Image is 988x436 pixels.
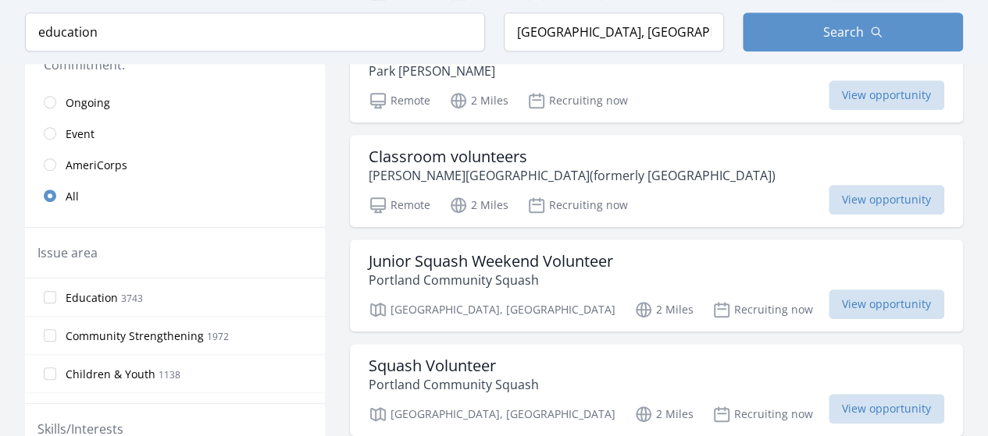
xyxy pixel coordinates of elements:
p: [PERSON_NAME][GEOGRAPHIC_DATA](formerly [GEOGRAPHIC_DATA]) [369,166,776,185]
input: Education 3743 [44,291,56,303]
span: Event [66,126,95,142]
span: View opportunity [829,394,944,424]
a: Squash Volunteer Portland Community Squash [GEOGRAPHIC_DATA], [GEOGRAPHIC_DATA] 2 Miles Recruitin... [350,344,963,436]
h3: Junior Squash Weekend Volunteer [369,252,613,271]
button: Search [743,12,963,51]
p: Portland Community Squash [369,375,539,394]
span: Education [66,290,118,306]
span: View opportunity [829,289,944,319]
p: Portland Community Squash [369,271,613,289]
span: Community Strengthening [66,328,204,344]
input: Children & Youth 1138 [44,367,56,380]
p: Recruiting now [527,196,628,214]
p: Remote [369,91,430,110]
span: Children & Youth [66,367,155,382]
h3: Classroom volunteers [369,147,776,166]
p: Recruiting now [712,405,813,424]
p: 2 Miles [634,405,694,424]
legend: Issue area [37,243,98,262]
a: Event [25,118,325,149]
a: Classroom volunteers [PERSON_NAME][GEOGRAPHIC_DATA](formerly [GEOGRAPHIC_DATA]) Remote 2 Miles Re... [350,135,963,227]
p: Recruiting now [527,91,628,110]
a: Art Program Leader/Teacher Park [PERSON_NAME] Remote 2 Miles Recruiting now View opportunity [350,30,963,122]
input: Community Strengthening 1972 [44,329,56,342]
span: AmeriCorps [66,158,127,173]
h3: Squash Volunteer [369,356,539,375]
p: [GEOGRAPHIC_DATA], [GEOGRAPHIC_DATA] [369,405,615,424]
span: 1972 [207,330,229,343]
p: Recruiting now [712,300,813,319]
span: View opportunity [829,80,944,110]
a: Ongoing [25,87,325,118]
span: All [66,189,79,204]
p: 2 Miles [634,300,694,319]
span: 1138 [159,368,180,381]
input: Location [504,12,724,51]
span: Search [823,23,864,41]
span: 3743 [121,292,143,305]
p: 2 Miles [449,91,508,110]
p: 2 Miles [449,196,508,214]
a: All [25,180,325,211]
p: Park [PERSON_NAME] [369,62,574,80]
span: Ongoing [66,95,110,111]
p: Remote [369,196,430,214]
a: AmeriCorps [25,149,325,180]
p: [GEOGRAPHIC_DATA], [GEOGRAPHIC_DATA] [369,300,615,319]
legend: Commitment: [44,55,306,74]
a: Junior Squash Weekend Volunteer Portland Community Squash [GEOGRAPHIC_DATA], [GEOGRAPHIC_DATA] 2 ... [350,239,963,331]
input: Keyword [25,12,485,51]
span: View opportunity [829,185,944,214]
